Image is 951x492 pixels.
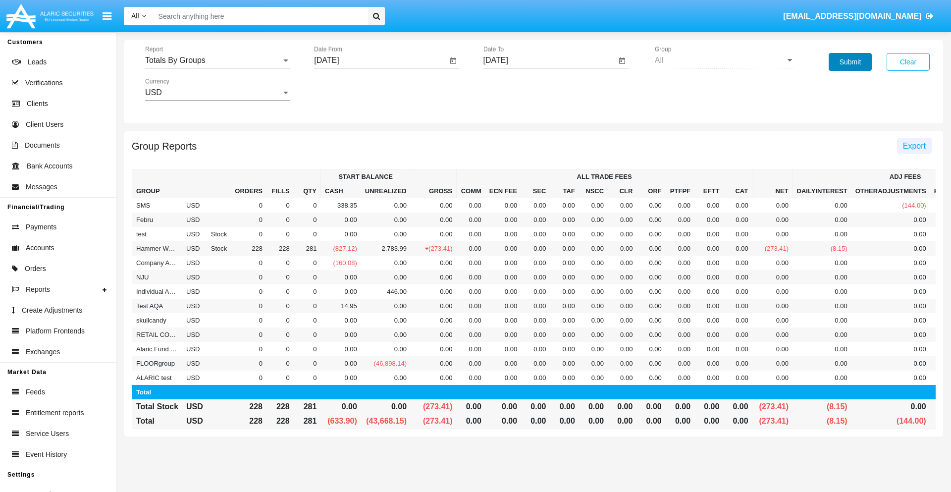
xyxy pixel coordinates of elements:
td: 0.00 [521,328,550,342]
td: 0.00 [485,284,521,299]
td: 0 [231,342,266,356]
td: 0.00 [666,299,694,313]
td: 0.00 [579,198,608,213]
a: [EMAIL_ADDRESS][DOMAIN_NAME] [779,2,939,30]
td: 0.00 [608,227,636,241]
td: 0.00 [485,270,521,284]
button: Export [897,138,932,154]
td: 0.00 [636,241,665,256]
td: 0.00 [411,356,456,371]
td: Febru [132,213,183,227]
td: 0.00 [457,241,485,256]
td: 0 [266,299,294,313]
td: 0.00 [792,270,851,284]
td: 0.00 [792,299,851,313]
span: Feeds [26,387,45,397]
td: 0.00 [666,328,694,342]
td: 0.00 [608,299,636,313]
td: 0.00 [411,213,456,227]
td: 0.00 [550,227,579,241]
td: USD [182,313,207,328]
td: 0.00 [752,284,792,299]
th: Comm [457,184,485,198]
td: 0.00 [579,328,608,342]
span: [EMAIL_ADDRESS][DOMAIN_NAME] [783,12,921,20]
td: 0.00 [411,270,456,284]
td: 0.00 [457,256,485,270]
th: NSCC [579,184,608,198]
td: 0.00 [694,227,723,241]
td: RETAIL COMPANIES [132,328,183,342]
span: Payments [26,222,56,232]
td: 0.00 [752,328,792,342]
td: 0 [294,284,321,299]
span: Totals By Groups [145,56,206,64]
td: USD [182,356,207,371]
td: (46,898.14) [361,356,411,371]
th: Start Balance [320,169,411,184]
td: 0.00 [723,270,752,284]
td: 0.00 [457,299,485,313]
th: Taf [550,184,579,198]
td: 0.00 [666,213,694,227]
button: Clear [887,53,930,71]
td: 0 [266,227,294,241]
td: 0.00 [579,256,608,270]
td: 0.00 [851,213,930,227]
td: USD [182,299,207,313]
td: 0.00 [792,227,851,241]
td: FLOORgroup [132,356,183,371]
td: 0.00 [723,284,752,299]
td: 0.00 [320,313,361,328]
td: 0.00 [851,227,930,241]
td: (160.08) [320,256,361,270]
th: EFTT [694,184,723,198]
td: 0.00 [636,198,665,213]
td: 0.00 [521,241,550,256]
td: 0.00 [411,328,456,342]
td: 0.00 [521,356,550,371]
th: dailyInterest [792,184,851,198]
td: 0.00 [485,313,521,328]
td: 0.00 [636,270,665,284]
span: Messages [26,182,57,192]
span: Service Users [26,429,69,439]
td: 14.95 [320,299,361,313]
td: 0.00 [457,356,485,371]
td: 0.00 [485,227,521,241]
td: 0.00 [752,299,792,313]
th: Cash [320,184,361,198]
td: USD [182,284,207,299]
td: 0 [266,213,294,227]
span: All [131,12,139,20]
td: 0.00 [723,241,752,256]
img: Logo image [5,1,95,31]
td: 0.00 [694,313,723,328]
td: Stock [207,227,231,241]
td: 0.00 [694,284,723,299]
td: 0.00 [485,356,521,371]
span: Entitlement reports [26,408,84,418]
td: 0.00 [457,270,485,284]
td: 0.00 [752,256,792,270]
td: 0.00 [752,342,792,356]
th: Sec [521,184,550,198]
td: 0.00 [521,299,550,313]
td: 0.00 [723,299,752,313]
td: 0.00 [320,284,361,299]
td: 0.00 [361,227,411,241]
td: 0.00 [361,299,411,313]
td: 0.00 [694,241,723,256]
td: 0.00 [666,270,694,284]
td: 0.00 [320,356,361,371]
td: 0.00 [666,313,694,328]
td: 0.00 [550,241,579,256]
td: 0.00 [361,256,411,270]
td: 0 [294,356,321,371]
td: 0.00 [752,313,792,328]
td: 0.00 [550,328,579,342]
td: 0 [294,227,321,241]
td: 0.00 [320,328,361,342]
td: 0.00 [579,342,608,356]
button: Submit [829,53,872,71]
